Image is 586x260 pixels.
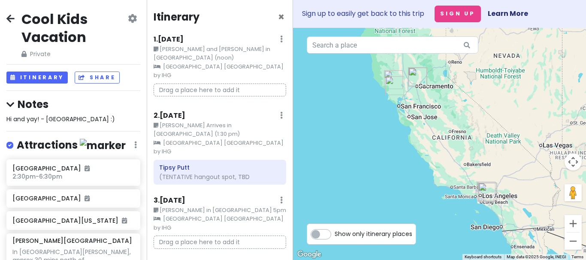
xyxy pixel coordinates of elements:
[474,179,500,205] div: Disney California Adventure Park
[85,195,90,201] i: Added to itinerary
[278,10,284,24] span: Close itinerary
[278,12,284,22] button: Close
[12,237,132,245] h6: [PERSON_NAME][GEOGRAPHIC_DATA]
[295,249,323,260] img: Google
[154,10,199,24] h4: Itinerary
[488,9,528,18] a: Learn More
[12,217,134,224] h6: [GEOGRAPHIC_DATA][US_STATE]
[21,10,126,46] h2: Cool Kids Vacation
[307,36,478,54] input: Search a place
[465,254,501,260] button: Keyboard shortcuts
[12,172,62,181] span: 2:30pm - 6:30pm
[154,215,287,232] small: [GEOGRAPHIC_DATA] [GEOGRAPHIC_DATA] by IHG
[405,64,431,90] div: The Shady Lady Saloon
[571,254,583,259] a: Terms
[12,164,134,172] h6: [GEOGRAPHIC_DATA]
[295,249,323,260] a: Open this area in Google Maps (opens a new window)
[405,64,430,90] div: Tipsy Putt
[435,6,481,22] button: Sign Up
[75,72,119,84] button: Share
[154,196,185,205] h6: 3 . [DATE]
[154,111,185,120] h6: 2 . [DATE]
[381,67,406,93] div: The Warm Puppy Café
[154,121,287,139] small: [PERSON_NAME] Arrives in [GEOGRAPHIC_DATA] (1:30 pm)
[507,254,566,259] span: Map data ©2025 Google, INEGI
[565,233,582,250] button: Zoom out
[475,179,501,205] div: WorldMark Anaheim
[6,115,115,123] span: Hi and yay! - [GEOGRAPHIC_DATA] :)
[6,98,140,111] h4: Notes
[154,236,287,249] p: Drag a place here to add it
[154,35,184,44] h6: 1 . [DATE]
[154,139,287,156] small: [GEOGRAPHIC_DATA] [GEOGRAPHIC_DATA] by IHG
[17,138,126,152] h4: Attractions
[382,73,408,99] div: Rancho Obi Wan
[12,194,134,202] h6: [GEOGRAPHIC_DATA]
[122,218,127,224] i: Added to itinerary
[159,164,280,171] h6: Tipsy Putt
[154,84,287,97] p: Drag a place here to add it
[154,206,287,215] small: [PERSON_NAME] in [GEOGRAPHIC_DATA] 5pm
[85,165,90,171] i: Added to itinerary
[159,173,280,181] div: (TENTATIVE hangout spot, TBD
[154,45,287,63] small: [PERSON_NAME] and [PERSON_NAME] in [GEOGRAPHIC_DATA] (noon)
[473,178,499,204] div: Portillo's Buena Park
[6,72,68,84] button: Itinerary
[80,139,126,152] img: marker
[21,49,126,59] span: Private
[565,153,582,170] button: Map camera controls
[565,215,582,232] button: Zoom in
[565,184,582,201] button: Drag Pegman onto the map to open Street View
[335,229,412,239] span: Show only itinerary places
[154,63,287,80] small: [GEOGRAPHIC_DATA] [GEOGRAPHIC_DATA] by IHG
